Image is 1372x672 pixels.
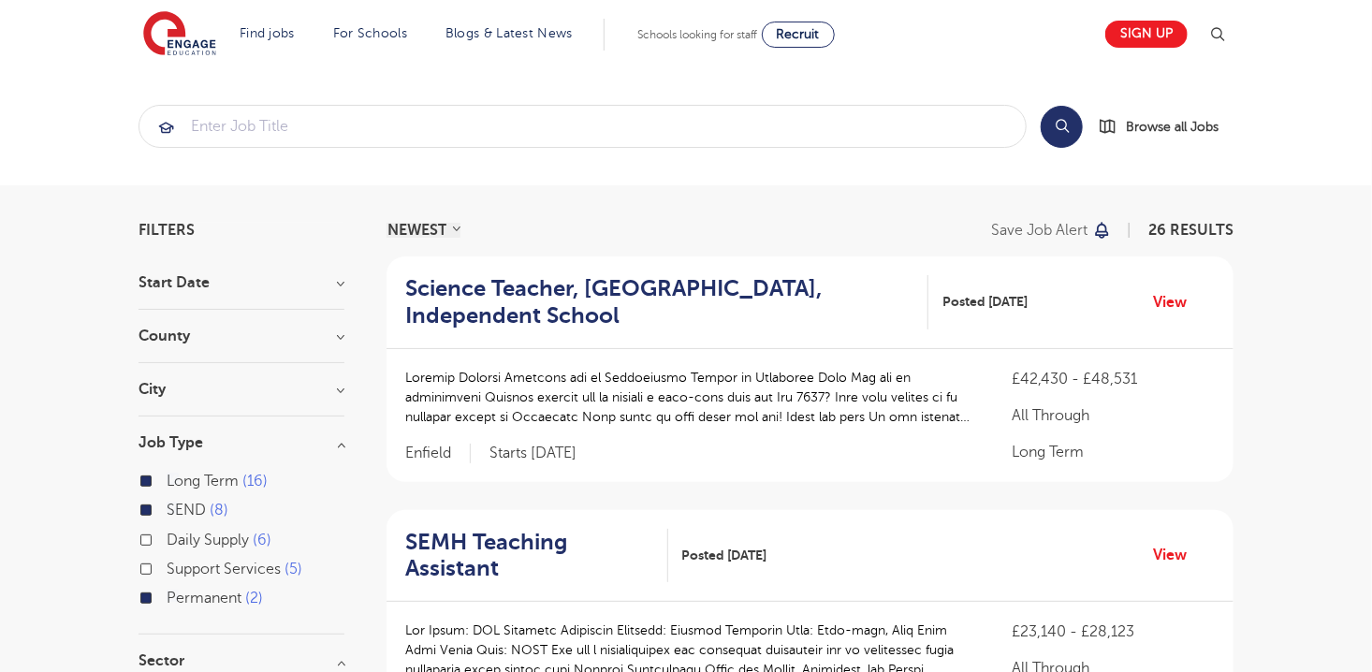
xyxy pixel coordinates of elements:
[1153,290,1201,314] a: View
[167,532,179,544] input: Daily Supply 6
[405,529,668,583] a: SEMH Teaching Assistant
[942,292,1028,312] span: Posted [DATE]
[1105,21,1188,48] a: Sign up
[167,502,179,514] input: SEND 8
[245,590,263,606] span: 2
[1013,441,1215,463] p: Long Term
[991,223,1087,238] p: Save job alert
[1153,543,1201,567] a: View
[210,502,228,519] span: 8
[1013,621,1215,643] p: £23,140 - £28,123
[167,590,179,602] input: Permanent 2
[240,26,295,40] a: Find jobs
[333,26,407,40] a: For Schools
[167,473,239,489] span: Long Term
[167,473,179,485] input: Long Term 16
[991,223,1112,238] button: Save job alert
[1041,106,1083,148] button: Search
[139,105,1027,148] div: Submit
[405,275,928,329] a: Science Teacher, [GEOGRAPHIC_DATA], Independent School
[143,11,216,58] img: Engage Education
[242,473,268,489] span: 16
[139,382,344,397] h3: City
[167,590,241,606] span: Permanent
[1013,368,1215,390] p: £42,430 - £48,531
[445,26,573,40] a: Blogs & Latest News
[762,22,835,48] a: Recruit
[139,653,344,668] h3: Sector
[777,27,820,41] span: Recruit
[139,275,344,290] h3: Start Date
[139,223,195,238] span: Filters
[167,561,179,573] input: Support Services 5
[139,106,1026,147] input: Submit
[405,444,471,463] span: Enfield
[253,532,271,548] span: 6
[405,275,913,329] h2: Science Teacher, [GEOGRAPHIC_DATA], Independent School
[139,435,344,450] h3: Job Type
[167,502,206,519] span: SEND
[637,28,758,41] span: Schools looking for staff
[1013,404,1215,427] p: All Through
[682,546,767,565] span: Posted [DATE]
[1098,116,1233,138] a: Browse all Jobs
[489,444,577,463] p: Starts [DATE]
[405,529,653,583] h2: SEMH Teaching Assistant
[167,532,249,548] span: Daily Supply
[167,561,281,577] span: Support Services
[139,329,344,343] h3: County
[1148,222,1233,239] span: 26 RESULTS
[285,561,302,577] span: 5
[405,368,975,427] p: Loremip Dolorsi Ametcons adi el Seddoeiusmo Tempor in Utlaboree Dolo Mag ali en adminimveni Quisn...
[1126,116,1219,138] span: Browse all Jobs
